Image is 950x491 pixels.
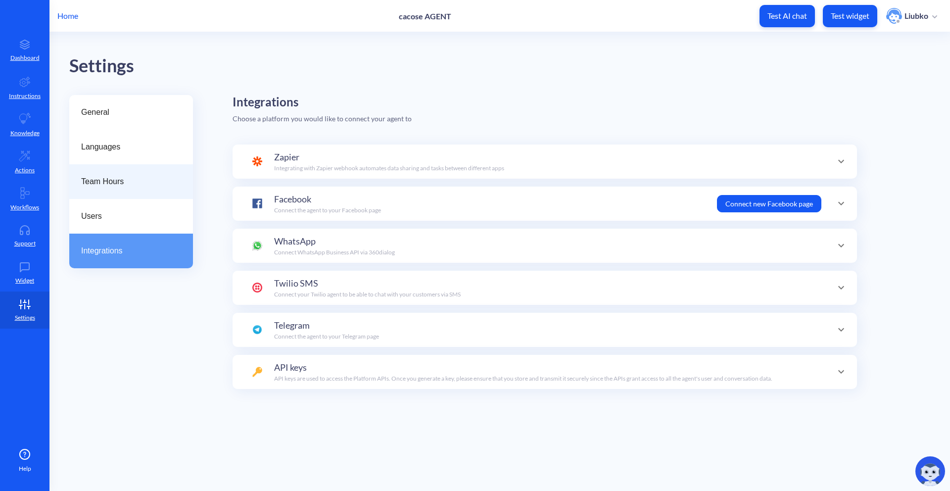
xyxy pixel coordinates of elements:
[10,129,40,138] p: Knowledge
[69,130,193,164] a: Languages
[274,248,395,257] p: Connect WhatsApp Business API via 360dialog
[69,52,950,80] div: Settings
[274,193,311,206] span: Facebook
[81,106,173,118] span: General
[274,319,310,332] span: Telegram
[233,145,857,179] div: Zapier iconZapierIntegrating with Zapier webhook automates data sharing and tasks between differe...
[9,92,41,100] p: Instructions
[760,5,815,27] button: Test AI chat
[274,332,379,341] p: Connect the agent to your Telegram page
[915,456,945,486] img: copilot-icon.svg
[233,355,857,389] div: API keysAPI keys are used to access the Platform APIs. Once you generate a key, please ensure tha...
[233,95,298,109] h3: Integrations
[81,210,173,222] span: Users
[14,239,36,248] p: Support
[69,234,193,268] a: Integrations
[15,166,35,175] p: Actions
[886,8,902,24] img: user photo
[274,206,381,215] p: Connect the agent to your Facebook page
[274,290,461,299] p: Connect your Twilio agent to be able to chat with your customers via SMS
[233,271,857,305] div: Twilio SMSConnect your Twilio agent to be able to chat with your customers via SMS
[823,5,877,27] button: Test widget
[233,313,857,347] div: TelegramConnect the agent to your Telegram page
[881,7,942,25] button: user photoLiubko
[717,195,821,212] button: Connect new Facebook page
[15,313,35,322] p: Settings
[274,277,318,290] span: Twilio SMS
[69,95,193,130] a: General
[904,10,928,21] p: Liubko
[81,176,173,188] span: Team Hours
[19,464,31,473] span: Help
[81,141,173,153] span: Languages
[831,11,869,21] p: Test widget
[69,199,193,234] a: Users
[274,235,316,248] span: WhatsApp
[767,11,807,21] p: Test AI chat
[274,375,772,382] span: API keys are used to access the Platform APIs. Once you generate a key, please ensure that you st...
[274,361,307,374] span: API keys
[233,187,857,221] div: FacebookConnect the agent to your Facebook pageConnect new Facebook page
[15,276,34,285] p: Widget
[233,113,930,124] p: Choose a platform you would like to connect your agent to
[57,10,78,22] p: Home
[274,164,504,173] p: Integrating with Zapier webhook automates data sharing and tasks between different apps
[233,229,857,263] div: WhatsAppConnect WhatsApp Business API via 360dialog
[10,53,40,62] p: Dashboard
[10,203,39,212] p: Workflows
[399,11,451,21] p: cacose AGENT
[274,150,299,164] span: Zapier
[81,245,173,257] span: Integrations
[252,156,262,166] img: Zapier icon
[69,164,193,199] a: Team Hours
